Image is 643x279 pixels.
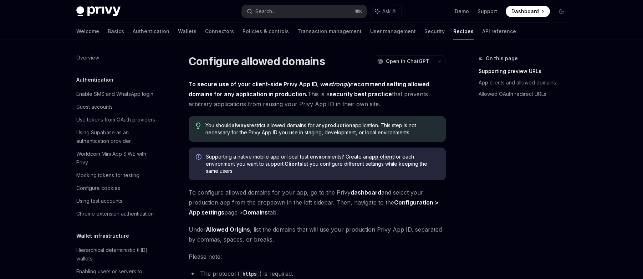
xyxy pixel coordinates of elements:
a: app client [369,154,394,160]
div: Using test accounts [76,197,122,205]
code: https [240,270,260,278]
a: Mocking tokens for testing [71,169,162,182]
h5: Authentication [76,76,113,84]
div: Overview [76,53,99,62]
span: Ask AI [382,8,397,15]
a: Hierarchical deterministic (HD) wallets [71,244,162,265]
svg: Info [196,154,203,161]
strong: production [325,122,352,128]
span: On this page [486,54,518,63]
div: Guest accounts [76,103,113,111]
button: Toggle dark mode [556,6,567,17]
strong: Clients [285,161,302,167]
a: Chrome extension authentication [71,207,162,220]
img: dark logo [76,6,121,16]
a: dashboard [351,189,381,196]
a: Use tokens from OAuth providers [71,113,162,126]
a: Welcome [76,23,99,40]
em: strongly [328,81,351,88]
span: This is a that prevents arbitrary applications from reusing your Privy App ID in their own site. [189,79,446,109]
a: Transaction management [297,23,362,40]
a: Wallets [178,23,197,40]
a: Recipes [453,23,474,40]
span: ⌘ K [355,9,362,14]
div: Chrome extension authentication [76,210,154,218]
a: Using Supabase as an authentication provider [71,126,162,148]
button: Open in ChatGPT [373,55,434,67]
strong: security best practice [330,91,392,98]
a: Enable SMS and WhatsApp login [71,88,162,100]
a: Demo [455,8,469,15]
strong: Domains [243,209,268,216]
a: Supporting preview URLs [479,66,573,77]
a: Security [424,23,445,40]
a: Authentication [133,23,169,40]
a: Policies & controls [243,23,289,40]
strong: To secure use of your client-side Privy App ID, we recommend setting allowed domains for any appl... [189,81,429,98]
span: You should restrict allowed domains for any application. This step is not necessary for the Privy... [205,122,438,136]
span: Supporting a native mobile app or local test environments? Create an for each environment you wan... [206,153,439,175]
a: Guest accounts [71,100,162,113]
span: Open in ChatGPT [386,58,429,65]
svg: Tip [196,123,201,129]
h1: Configure allowed domains [189,55,325,68]
div: Mocking tokens for testing [76,171,139,180]
span: Dashboard [511,8,539,15]
strong: Allowed Origins [206,226,250,233]
div: Search... [255,7,275,16]
a: API reference [482,23,516,40]
div: Use tokens from OAuth providers [76,115,155,124]
a: App clients and allowed domains [479,77,573,88]
li: The protocol ( ) is required. [189,269,446,279]
a: Connectors [205,23,234,40]
div: Enable SMS and WhatsApp login [76,90,153,98]
a: Overview [71,51,162,64]
a: Support [478,8,497,15]
a: Using test accounts [71,195,162,207]
a: User management [370,23,416,40]
div: Using Supabase as an authentication provider [76,128,158,145]
span: Please note: [189,252,446,262]
a: Dashboard [506,6,550,17]
button: Ask AI [370,5,402,18]
span: Under , list the domains that will use your production Privy App ID, separated by commas, spaces,... [189,224,446,244]
button: Search...⌘K [242,5,367,18]
a: Configure cookies [71,182,162,195]
a: Allowed OAuth redirect URLs [479,88,573,100]
div: Configure cookies [76,184,120,192]
div: Worldcoin Mini App SIWE with Privy [76,150,158,167]
span: To configure allowed domains for your app, go to the Privy and select your production app from th... [189,187,446,217]
a: Worldcoin Mini App SIWE with Privy [71,148,162,169]
div: Hierarchical deterministic (HD) wallets [76,246,158,263]
h5: Wallet infrastructure [76,232,129,240]
a: Basics [108,23,124,40]
strong: always [231,122,249,128]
